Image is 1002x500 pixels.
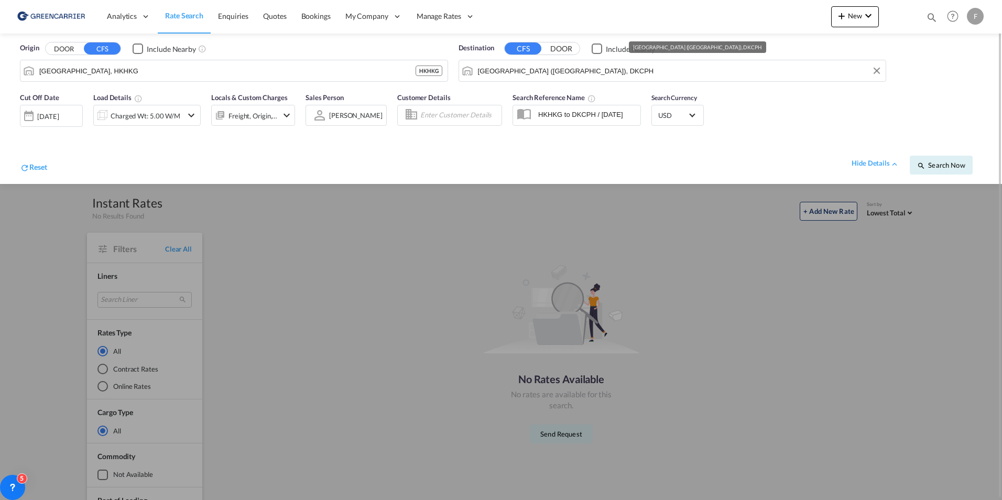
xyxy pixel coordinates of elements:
span: Sales Person [306,93,344,102]
md-datepicker: Select [20,125,28,139]
md-checkbox: Checkbox No Ink [133,43,196,54]
button: icon-plus 400-fgNewicon-chevron-down [831,6,879,27]
input: Search Reference Name [533,106,640,122]
span: Load Details [93,93,143,102]
md-input-container: Copenhagen (Kobenhavn), DKCPH [459,60,886,81]
button: CFS [84,42,121,55]
span: Search Reference Name [513,93,596,102]
button: DOOR [543,43,580,55]
span: Analytics [107,11,137,21]
md-checkbox: Checkbox No Ink [592,43,655,54]
div: Freight Origin Origin Custom Destinationicon-chevron-down [211,105,295,126]
div: Help [944,7,967,26]
input: Enter Customer Details [420,107,498,123]
div: hide detailsicon-chevron-up [852,158,899,169]
md-icon: Your search will be saved by the below given name [587,94,596,103]
span: Bookings [301,12,331,20]
span: icon-magnifySearch Now [917,161,965,169]
md-select: Sales Person: Filip Pehrsson [328,107,384,123]
md-icon: icon-chevron-up [890,159,899,169]
div: F [967,8,984,25]
button: CFS [505,42,541,55]
div: Include Nearby [606,44,655,55]
input: Search by Port [39,63,416,79]
div: Include Nearby [147,44,196,55]
md-input-container: Hong Kong, HKHKG [20,60,448,81]
md-icon: Unchecked: Ignores neighbouring ports when fetching rates.Checked : Includes neighbouring ports w... [198,45,206,53]
div: [DATE] [20,105,83,127]
md-icon: icon-chevron-down [185,109,198,122]
div: [DATE] [37,112,59,121]
span: Quotes [263,12,286,20]
span: My Company [345,11,388,21]
div: [PERSON_NAME] [329,111,383,119]
span: Destination [459,43,494,53]
div: Charged Wt: 5.00 W/Micon-chevron-down [93,105,201,126]
button: DOOR [46,43,82,55]
md-select: Select Currency: $ USDUnited States Dollar [657,107,698,123]
md-icon: icon-chevron-down [280,109,293,122]
md-icon: icon-chevron-down [862,9,875,22]
div: Charged Wt: 5.00 W/M [111,108,180,123]
input: Search by Port [478,63,881,79]
div: [GEOGRAPHIC_DATA] ([GEOGRAPHIC_DATA]), DKCPH [633,41,762,53]
md-icon: Chargeable Weight [134,94,143,103]
span: Rate Search [165,11,203,20]
div: icon-refreshReset [20,162,47,175]
div: HKHKG [416,66,442,76]
div: Freight Origin Origin Custom Destination [228,108,278,123]
button: Clear Input [869,63,885,79]
span: USD [658,111,688,120]
span: Help [944,7,962,25]
span: Customer Details [397,93,450,102]
span: Reset [29,162,47,171]
span: Manage Rates [417,11,461,21]
span: Search Currency [651,94,697,102]
md-icon: icon-magnify [917,161,925,170]
md-icon: icon-refresh [20,163,29,172]
span: Cut Off Date [20,93,59,102]
div: icon-magnify [926,12,938,27]
span: Origin [20,43,39,53]
md-icon: icon-plus 400-fg [835,9,848,22]
span: Locals & Custom Charges [211,93,288,102]
span: New [835,12,875,20]
md-icon: icon-magnify [926,12,938,23]
span: Enquiries [218,12,248,20]
img: 8cf206808afe11efa76fcd1e3d746489.png [16,5,86,28]
button: icon-magnifySearch Now [910,156,973,175]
